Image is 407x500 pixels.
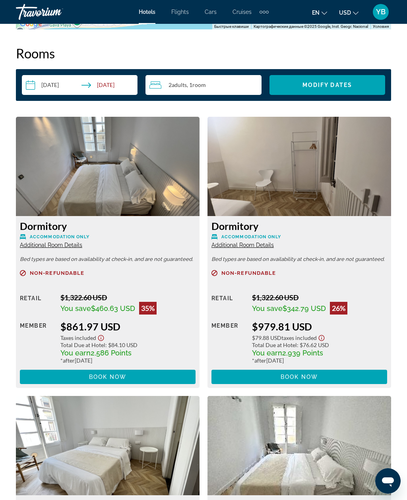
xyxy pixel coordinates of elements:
div: $1,322.60 USD [252,293,387,302]
span: after [63,357,75,364]
span: $460.63 USD [91,304,135,313]
span: , 1 [187,82,206,88]
img: Dormitory [16,117,200,216]
span: Book now [281,374,318,380]
a: Cruises [233,9,252,15]
span: Non-refundable [30,270,84,276]
h3: Dormitory [211,220,387,232]
a: Flights [171,9,189,15]
div: $979.81 USD [252,320,387,332]
button: Show Taxes and Fees disclaimer [317,332,326,342]
p: Bed types are based on availability at check-in, and are not guaranteed. [211,257,387,262]
span: 2,939 Points [282,349,323,357]
a: Открыть эту область в Google Картах (в новом окне) [18,19,44,29]
p: Bed types are based on availability at check-in, and are not guaranteed. [20,257,196,262]
img: Double Room with Balcony [207,396,391,495]
span: Total Due at Hotel [60,342,105,348]
span: Картографические данные ©2025 Google, Inst. Geogr. Nacional [254,24,368,29]
div: 26% [330,302,347,315]
h3: Dormitory [20,220,196,232]
span: Additional Room Details [211,242,274,248]
span: Accommodation Only [30,234,89,239]
a: Hotels [139,9,155,15]
div: Member [211,320,246,364]
div: * [DATE] [60,357,196,364]
a: Travorium [16,2,95,22]
span: Adults [172,81,187,88]
h2: Rooms [16,45,391,61]
span: Modify Dates [302,82,352,88]
img: Dormitory [207,117,391,216]
button: Book now [211,370,387,384]
button: Change language [312,7,327,18]
button: User Menu [370,4,391,20]
div: Retail [20,293,54,315]
a: Условия (ссылка откроется в новой вкладке) [373,24,389,29]
button: Show Taxes and Fees disclaimer [96,332,106,342]
span: Total Due at Hotel [252,342,297,348]
span: Taxes included [60,334,96,341]
span: YB [376,8,386,16]
span: 2,586 Points [91,349,132,357]
div: : $84.10 USD [60,342,196,348]
div: Search widget [22,75,385,95]
span: You earn [60,349,91,357]
span: en [312,10,320,16]
span: Taxes included [281,334,317,341]
span: $342.79 USD [283,304,326,313]
div: Retail [211,293,246,315]
span: Accommodation Only [221,234,281,239]
button: Modify Dates [269,75,385,95]
button: Select check in and out date [22,75,138,95]
button: Быстрые клавиши [214,24,249,29]
div: $1,322.60 USD [60,293,196,302]
div: 35% [139,302,157,315]
a: Cars [205,9,217,15]
span: You earn [252,349,282,357]
span: You save [60,304,91,313]
span: Book now [89,374,127,380]
span: $79.88 USD [252,334,281,341]
iframe: Кнопка запуска окна обмена сообщениями [375,468,401,494]
span: USD [339,10,351,16]
button: Change currency [339,7,359,18]
span: after [254,357,266,364]
span: Additional Room Details [20,242,82,248]
button: Book now [20,370,196,384]
div: * [DATE] [252,357,387,364]
span: Non-refundable [221,270,276,276]
img: Google [18,19,44,29]
img: City View Room [16,396,200,495]
div: $861.97 USD [60,320,196,332]
span: 2 [169,82,187,88]
button: Travelers: 2 adults, 0 children [145,75,261,95]
span: You save [252,304,283,313]
div: : $76.62 USD [252,342,387,348]
span: Room [192,81,206,88]
button: Extra navigation items [260,6,269,18]
div: Member [20,320,54,364]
